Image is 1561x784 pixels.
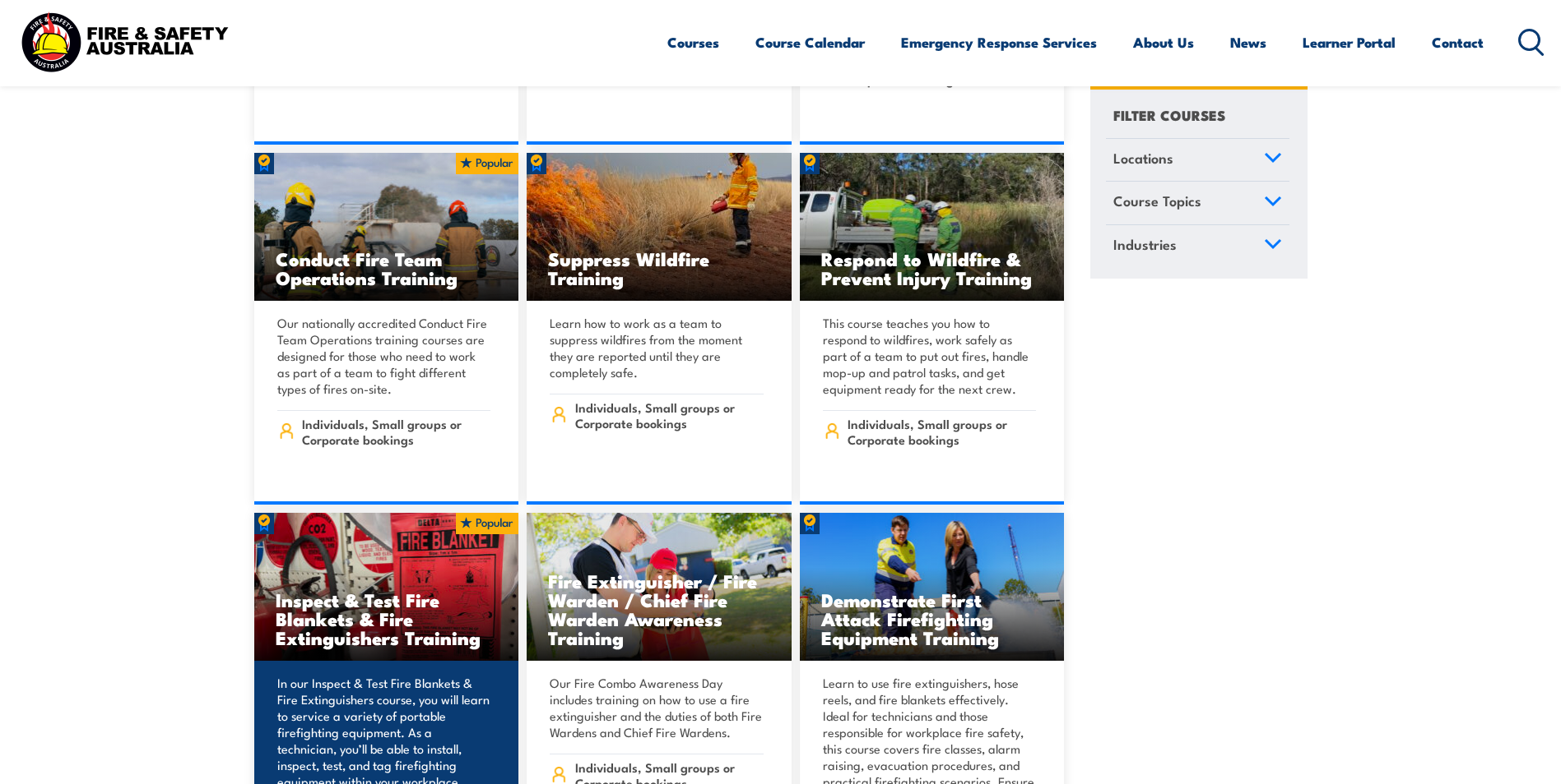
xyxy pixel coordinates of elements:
[800,153,1065,301] a: Respond to Wildfire & Prevent Injury Training
[1106,139,1289,182] a: Locations
[1106,182,1289,225] a: Course Topics
[1113,104,1225,126] h4: FILTER COURSES
[800,153,1065,301] img: Respond to Wildfire Training & Prevent Injury
[277,315,491,397] p: Our nationally accredited Conduct Fire Team Operations training courses are designed for those wh...
[800,513,1065,661] img: Demonstrate First Attack Firefighting Equipment
[548,249,770,287] h3: Suppress Wildfire Training
[667,21,719,64] a: Courses
[276,249,498,287] h3: Conduct Fire Team Operations Training
[575,399,764,431] span: Individuals, Small groups or Corporate bookings
[901,21,1097,64] a: Emergency Response Services
[1113,233,1177,256] span: Industries
[527,513,792,661] a: Fire Extinguisher / Fire Warden / Chief Fire Warden Awareness Training
[254,153,519,301] a: Conduct Fire Team Operations Training
[302,416,490,447] span: Individuals, Small groups or Corporate bookings
[821,590,1043,647] h3: Demonstrate First Attack Firefighting Equipment Training
[1133,21,1194,64] a: About Us
[848,56,1036,87] span: Individuals, Small groups or Corporate bookings
[550,675,764,740] p: Our Fire Combo Awareness Day includes training on how to use a fire extinguisher and the duties o...
[1303,21,1396,64] a: Learner Portal
[848,416,1036,447] span: Individuals, Small groups or Corporate bookings
[254,153,519,301] img: Fire Team Operations
[823,315,1037,397] p: This course teaches you how to respond to wildfires, work safely as part of a team to put out fir...
[550,315,764,380] p: Learn how to work as a team to suppress wildfires from the moment they are reported until they ar...
[548,571,770,647] h3: Fire Extinguisher / Fire Warden / Chief Fire Warden Awareness Training
[1106,225,1289,268] a: Industries
[800,513,1065,661] a: Demonstrate First Attack Firefighting Equipment Training
[1432,21,1484,64] a: Contact
[1113,191,1201,213] span: Course Topics
[527,153,792,301] img: Suppress Wildfire Training Courses from Fire & Safety Australia
[527,153,792,301] a: Suppress Wildfire Training
[1113,147,1173,169] span: Locations
[755,21,865,64] a: Course Calendar
[1230,21,1266,64] a: News
[276,590,498,647] h3: Inspect & Test Fire Blankets & Fire Extinguishers Training
[527,513,792,661] img: Fire Combo Awareness Day
[821,249,1043,287] h3: Respond to Wildfire & Prevent Injury Training
[254,513,519,661] img: Inspect & Test Fire Blankets & Fire Extinguishers Training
